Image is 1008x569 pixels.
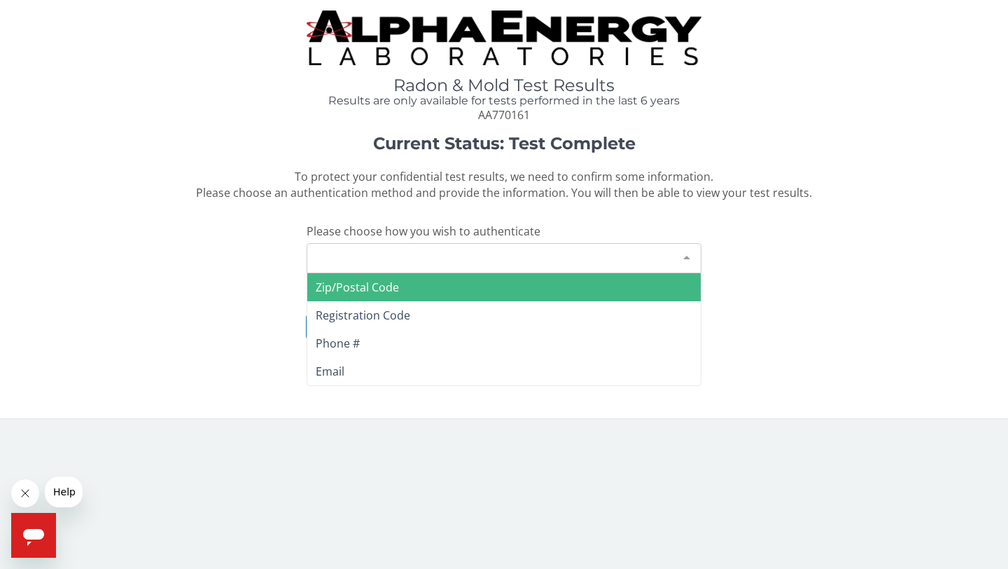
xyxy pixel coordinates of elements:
[478,107,530,123] span: AA770161
[307,95,701,107] h4: Results are only available for tests performed in the last 6 years
[373,133,636,153] strong: Current Status: Test Complete
[316,280,399,295] span: Zip/Postal Code
[196,169,812,200] span: To protect your confidential test results, we need to confirm some information. Please choose an ...
[307,11,701,65] img: TightCrop.jpg
[45,477,83,507] iframe: Message from company
[307,76,701,95] h1: Radon & Mold Test Results
[316,336,360,351] span: Phone #
[11,513,56,558] iframe: Button to launch messaging window
[307,224,540,239] span: Please choose how you wish to authenticate
[306,314,701,340] button: I need help
[316,308,410,323] span: Registration Code
[11,479,39,507] iframe: Close message
[316,364,344,379] span: Email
